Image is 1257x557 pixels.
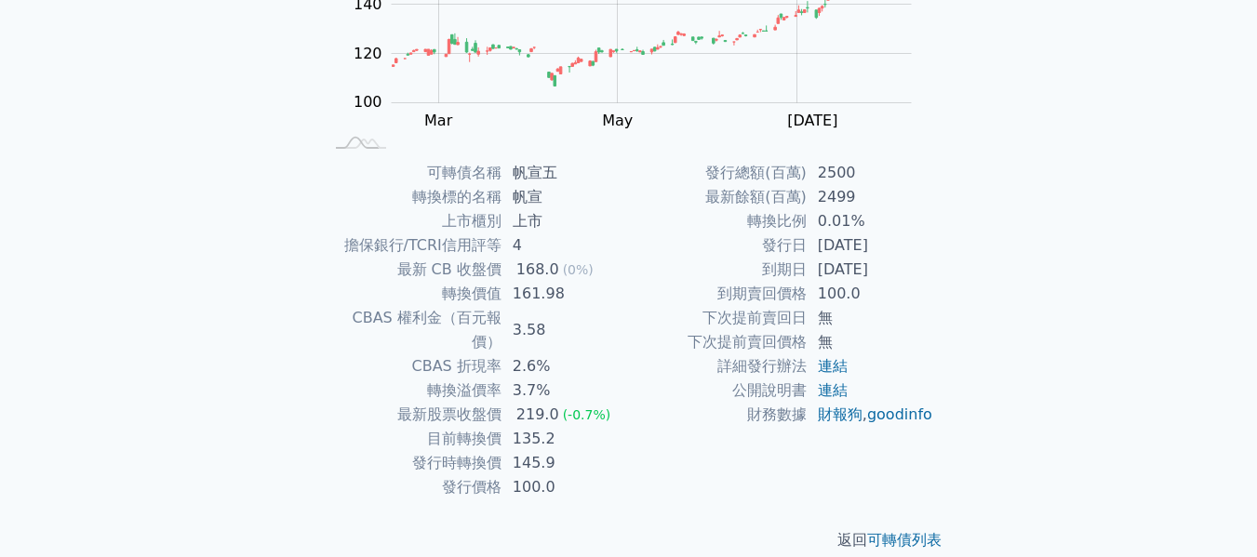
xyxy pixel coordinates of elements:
td: 161.98 [501,282,629,306]
td: 轉換價值 [324,282,501,306]
a: 可轉債列表 [867,531,942,549]
td: 下次提前賣回日 [629,306,807,330]
td: [DATE] [807,258,934,282]
div: 聊天小工具 [1164,468,1257,557]
td: 最新 CB 收盤價 [324,258,501,282]
p: 返回 [301,529,956,551]
td: 3.7% [501,378,629,403]
td: 上市 [501,209,629,233]
td: 目前轉換價 [324,427,501,451]
td: 最新股票收盤價 [324,403,501,427]
td: [DATE] [807,233,934,258]
td: 可轉債名稱 [324,161,501,185]
td: 財務數據 [629,403,807,427]
td: 0.01% [807,209,934,233]
td: 100.0 [807,282,934,306]
td: 到期日 [629,258,807,282]
iframe: Chat Widget [1164,468,1257,557]
td: 145.9 [501,451,629,475]
td: 發行時轉換價 [324,451,501,475]
tspan: May [602,112,633,129]
td: 2499 [807,185,934,209]
td: , [807,403,934,427]
td: 帆宣 [501,185,629,209]
td: 3.58 [501,306,629,354]
a: 財報狗 [818,405,863,423]
span: (-0.7%) [563,407,611,422]
td: 下次提前賣回價格 [629,330,807,354]
td: 到期賣回價格 [629,282,807,306]
td: 2500 [807,161,934,185]
tspan: Mar [424,112,453,129]
td: 轉換溢價率 [324,378,501,403]
div: 219.0 [513,403,563,427]
div: 168.0 [513,258,563,282]
td: 轉換比例 [629,209,807,233]
td: CBAS 折現率 [324,354,501,378]
td: 帆宣五 [501,161,629,185]
td: 上市櫃別 [324,209,501,233]
td: 轉換標的名稱 [324,185,501,209]
td: 4 [501,233,629,258]
tspan: 120 [354,45,382,62]
td: CBAS 權利金（百元報價） [324,306,501,354]
td: 100.0 [501,475,629,499]
a: goodinfo [867,405,932,423]
tspan: 100 [354,93,382,111]
a: 連結 [818,381,848,399]
td: 最新餘額(百萬) [629,185,807,209]
td: 發行價格 [324,475,501,499]
span: (0%) [563,262,594,277]
td: 無 [807,330,934,354]
td: 擔保銀行/TCRI信用評等 [324,233,501,258]
td: 無 [807,306,934,330]
a: 連結 [818,357,848,375]
td: 2.6% [501,354,629,378]
td: 公開說明書 [629,378,807,403]
td: 135.2 [501,427,629,451]
td: 發行日 [629,233,807,258]
td: 發行總額(百萬) [629,161,807,185]
td: 詳細發行辦法 [629,354,807,378]
tspan: [DATE] [787,112,837,129]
